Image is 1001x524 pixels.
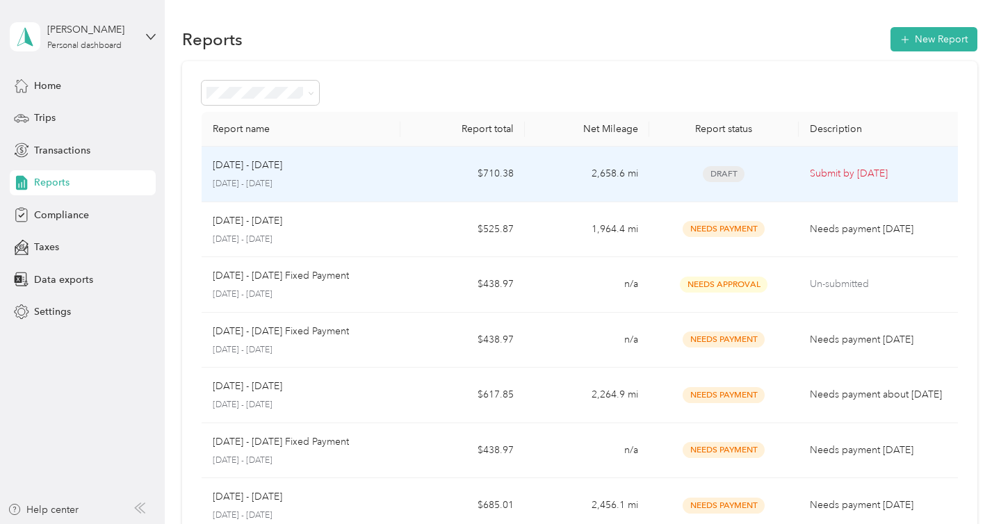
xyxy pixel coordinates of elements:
span: Needs Payment [683,387,765,403]
th: Report total [400,112,525,147]
p: Needs payment about [DATE] [810,387,954,402]
th: Report name [202,112,400,147]
p: Needs payment [DATE] [810,498,954,513]
span: Draft [703,166,744,182]
div: Report status [660,123,788,135]
p: [DATE] - [DATE] [213,178,389,190]
td: n/a [525,257,649,313]
td: $438.97 [400,313,525,368]
td: $438.97 [400,257,525,313]
p: [DATE] - [DATE] [213,234,389,246]
td: n/a [525,423,649,479]
div: Personal dashboard [47,42,122,50]
p: Submit by [DATE] [810,166,954,181]
p: [DATE] - [DATE] [213,344,389,357]
div: [PERSON_NAME] [47,22,134,37]
td: $710.38 [400,147,525,202]
span: Compliance [34,208,89,222]
p: [DATE] - [DATE] [213,489,282,505]
span: Home [34,79,61,93]
th: Description [799,112,965,147]
span: Taxes [34,240,59,254]
p: [DATE] - [DATE] [213,158,282,173]
span: Needs Payment [683,442,765,458]
td: 2,658.6 mi [525,147,649,202]
span: Needs Payment [683,331,765,347]
p: [DATE] - [DATE] [213,509,389,522]
td: n/a [525,313,649,368]
p: [DATE] - [DATE] [213,213,282,229]
span: Trips [34,110,56,125]
span: Data exports [34,272,93,287]
p: [DATE] - [DATE] [213,399,389,411]
button: Help center [8,502,79,517]
th: Net Mileage [525,112,649,147]
button: New Report [890,27,977,51]
span: Needs Payment [683,498,765,514]
p: Needs payment [DATE] [810,332,954,347]
td: $438.97 [400,423,525,479]
td: $525.87 [400,202,525,258]
p: [DATE] - [DATE] Fixed Payment [213,434,349,450]
td: 1,964.4 mi [525,202,649,258]
p: [DATE] - [DATE] [213,455,389,467]
p: Un-submitted [810,277,954,292]
p: [DATE] - [DATE] Fixed Payment [213,324,349,339]
p: Needs payment [DATE] [810,222,954,237]
span: Settings [34,304,71,319]
iframe: Everlance-gr Chat Button Frame [923,446,1001,524]
p: [DATE] - [DATE] Fixed Payment [213,268,349,284]
p: Needs payment [DATE] [810,443,954,458]
span: Reports [34,175,70,190]
span: Needs Approval [680,277,767,293]
h1: Reports [182,32,243,47]
p: [DATE] - [DATE] [213,288,389,301]
p: [DATE] - [DATE] [213,379,282,394]
span: Transactions [34,143,90,158]
span: Needs Payment [683,221,765,237]
td: $617.85 [400,368,525,423]
td: 2,264.9 mi [525,368,649,423]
